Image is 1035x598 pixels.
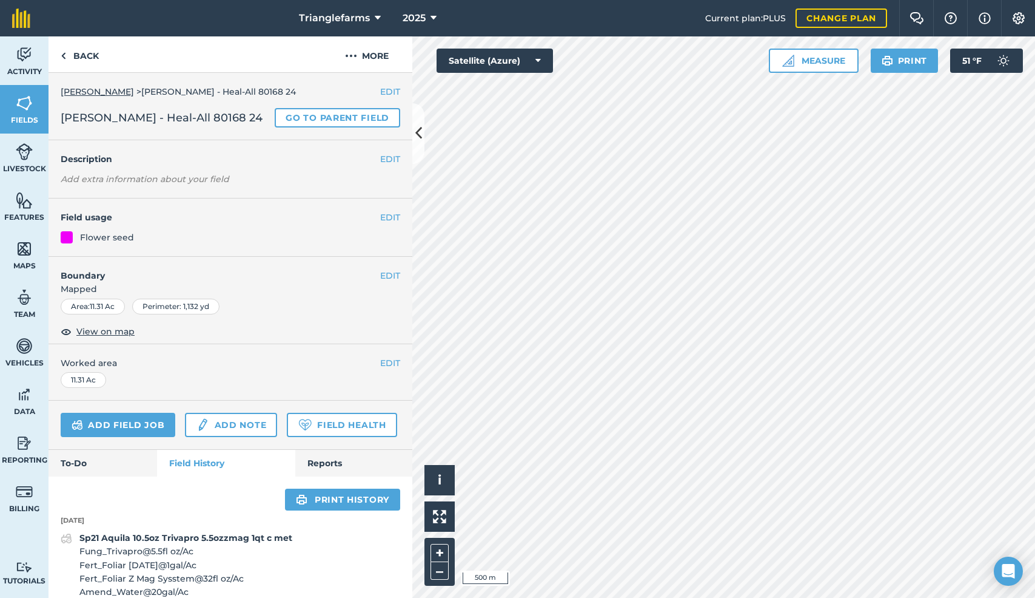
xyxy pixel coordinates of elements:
div: Flower seed [80,231,134,244]
img: svg+xml;base64,PHN2ZyB4bWxucz0iaHR0cDovL3d3dy53My5vcmcvMjAwMC9zdmciIHdpZHRoPSIxOCIgaGVpZ2h0PSIyNC... [61,324,72,339]
button: Measure [769,49,859,73]
img: svg+xml;base64,PD94bWwgdmVyc2lvbj0iMS4wIiBlbmNvZGluZz0idXRmLTgiPz4KPCEtLSBHZW5lcmF0b3I6IEFkb2JlIE... [16,483,33,501]
a: To-Do [49,450,157,477]
a: Add field job [61,413,175,437]
button: – [430,562,449,580]
img: svg+xml;base64,PD94bWwgdmVyc2lvbj0iMS4wIiBlbmNvZGluZz0idXRmLTgiPz4KPCEtLSBHZW5lcmF0b3I6IEFkb2JlIE... [16,386,33,404]
img: svg+xml;base64,PD94bWwgdmVyc2lvbj0iMS4wIiBlbmNvZGluZz0idXRmLTgiPz4KPCEtLSBHZW5lcmF0b3I6IEFkb2JlIE... [16,434,33,452]
a: Add note [185,413,277,437]
img: Ruler icon [782,55,794,67]
img: fieldmargin Logo [12,8,30,28]
img: svg+xml;base64,PHN2ZyB4bWxucz0iaHR0cDovL3d3dy53My5vcmcvMjAwMC9zdmciIHdpZHRoPSIxNyIgaGVpZ2h0PSIxNy... [979,11,991,25]
img: svg+xml;base64,PHN2ZyB4bWxucz0iaHR0cDovL3d3dy53My5vcmcvMjAwMC9zdmciIHdpZHRoPSI1NiIgaGVpZ2h0PSI2MC... [16,240,33,258]
button: EDIT [380,152,400,166]
strong: Sp21 Aquila 10.5oz Trivapro 5.5ozzmag 1qt c met [79,532,292,543]
span: [PERSON_NAME] - Heal-All 80168 24 [61,109,263,126]
button: EDIT [380,85,400,98]
span: Fung_Trivapro @ 5.5 fl oz / Ac [79,545,292,558]
img: svg+xml;base64,PD94bWwgdmVyc2lvbj0iMS4wIiBlbmNvZGluZz0idXRmLTgiPz4KPCEtLSBHZW5lcmF0b3I6IEFkb2JlIE... [991,49,1016,73]
button: EDIT [380,356,400,370]
img: Two speech bubbles overlapping with the left bubble in the forefront [909,12,924,24]
button: View on map [61,324,135,339]
span: Current plan : PLUS [705,12,786,25]
button: EDIT [380,269,400,282]
img: svg+xml;base64,PHN2ZyB4bWxucz0iaHR0cDovL3d3dy53My5vcmcvMjAwMC9zdmciIHdpZHRoPSIyMCIgaGVpZ2h0PSIyNC... [345,49,357,63]
span: Trianglefarms [299,11,370,25]
div: Perimeter : 1,132 yd [132,299,219,314]
img: svg+xml;base64,PHN2ZyB4bWxucz0iaHR0cDovL3d3dy53My5vcmcvMjAwMC9zdmciIHdpZHRoPSIxOSIgaGVpZ2h0PSIyNC... [296,492,307,507]
button: EDIT [380,211,400,224]
img: svg+xml;base64,PHN2ZyB4bWxucz0iaHR0cDovL3d3dy53My5vcmcvMjAwMC9zdmciIHdpZHRoPSI1NiIgaGVpZ2h0PSI2MC... [16,94,33,112]
img: svg+xml;base64,PD94bWwgdmVyc2lvbj0iMS4wIiBlbmNvZGluZz0idXRmLTgiPz4KPCEtLSBHZW5lcmF0b3I6IEFkb2JlIE... [16,143,33,161]
img: svg+xml;base64,PHN2ZyB4bWxucz0iaHR0cDovL3d3dy53My5vcmcvMjAwMC9zdmciIHdpZHRoPSI1NiIgaGVpZ2h0PSI2MC... [16,191,33,209]
button: Satellite (Azure) [437,49,553,73]
a: Reports [295,450,412,477]
img: svg+xml;base64,PD94bWwgdmVyc2lvbj0iMS4wIiBlbmNvZGluZz0idXRmLTgiPz4KPCEtLSBHZW5lcmF0b3I6IEFkb2JlIE... [196,418,209,432]
img: svg+xml;base64,PD94bWwgdmVyc2lvbj0iMS4wIiBlbmNvZGluZz0idXRmLTgiPz4KPCEtLSBHZW5lcmF0b3I6IEFkb2JlIE... [16,288,33,307]
img: A cog icon [1011,12,1026,24]
a: Go to parent field [275,108,400,127]
a: Field Health [287,413,397,437]
span: 2025 [403,11,426,25]
button: + [430,544,449,562]
span: Fert_Foliar [DATE] @ 1 gal / Ac [79,559,292,572]
span: View on map [76,325,135,338]
em: Add extra information about your field [61,174,229,185]
span: Fert_Foliar Z Mag Sysstem @ 32 fl oz / Ac [79,572,292,585]
span: i [438,472,441,488]
div: Area : 11.31 Ac [61,299,125,314]
a: [PERSON_NAME] [61,86,134,97]
button: i [424,465,455,495]
a: Field History [157,450,295,477]
img: Four arrows, one pointing top left, one top right, one bottom right and the last bottom left [433,510,446,523]
span: Mapped [49,282,412,296]
img: svg+xml;base64,PHN2ZyB4bWxucz0iaHR0cDovL3d3dy53My5vcmcvMjAwMC9zdmciIHdpZHRoPSI5IiBoZWlnaHQ9IjI0Ii... [61,49,66,63]
a: Back [49,36,111,72]
img: svg+xml;base64,PD94bWwgdmVyc2lvbj0iMS4wIiBlbmNvZGluZz0idXRmLTgiPz4KPCEtLSBHZW5lcmF0b3I6IEFkb2JlIE... [16,46,33,64]
a: Change plan [796,8,887,28]
div: 11.31 Ac [61,372,106,388]
span: Worked area [61,356,400,370]
img: svg+xml;base64,PHN2ZyB4bWxucz0iaHR0cDovL3d3dy53My5vcmcvMjAwMC9zdmciIHdpZHRoPSIxOSIgaGVpZ2h0PSIyNC... [882,53,893,68]
button: More [321,36,412,72]
button: Print [871,49,939,73]
img: svg+xml;base64,PD94bWwgdmVyc2lvbj0iMS4wIiBlbmNvZGluZz0idXRmLTgiPz4KPCEtLSBHZW5lcmF0b3I6IEFkb2JlIE... [72,418,83,432]
h4: Field usage [61,211,380,224]
img: svg+xml;base64,PD94bWwgdmVyc2lvbj0iMS4wIiBlbmNvZGluZz0idXRmLTgiPz4KPCEtLSBHZW5lcmF0b3I6IEFkb2JlIE... [61,531,72,546]
span: 51 ° F [962,49,982,73]
div: > [PERSON_NAME] - Heal-All 80168 24 [61,85,400,98]
img: svg+xml;base64,PD94bWwgdmVyc2lvbj0iMS4wIiBlbmNvZGluZz0idXRmLTgiPz4KPCEtLSBHZW5lcmF0b3I6IEFkb2JlIE... [16,562,33,573]
a: Print history [285,489,400,511]
div: Open Intercom Messenger [994,557,1023,586]
h4: Description [61,152,400,166]
img: svg+xml;base64,PD94bWwgdmVyc2lvbj0iMS4wIiBlbmNvZGluZz0idXRmLTgiPz4KPCEtLSBHZW5lcmF0b3I6IEFkb2JlIE... [16,337,33,355]
h4: Boundary [49,257,380,282]
button: 51 °F [950,49,1023,73]
img: A question mark icon [943,12,958,24]
p: [DATE] [49,515,412,526]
